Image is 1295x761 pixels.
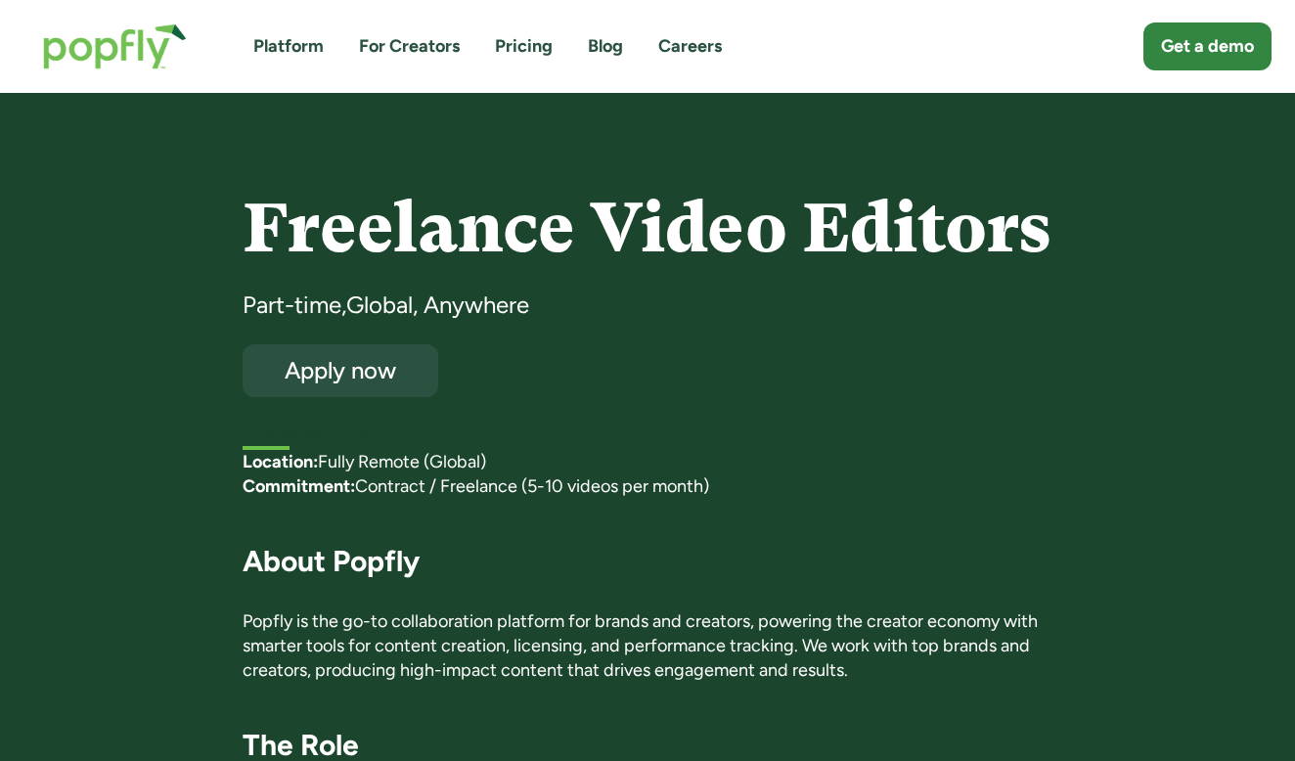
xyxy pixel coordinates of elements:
[243,475,355,497] strong: Commitment:
[1143,22,1272,70] a: Get a demo
[588,34,623,59] a: Blog
[243,290,341,321] div: Part-time
[346,290,529,321] div: Global, Anywhere
[23,4,206,89] a: home
[359,34,460,59] a: For Creators
[243,609,1053,684] p: Popfly is the go-to collaboration platform for brands and creators, powering the creator economy ...
[243,344,438,397] a: Apply now
[260,358,421,382] div: Apply now
[253,34,324,59] a: Platform
[243,543,420,579] strong: About Popfly
[341,290,346,321] div: ,
[243,451,318,472] strong: Location:
[658,34,722,59] a: Careers
[243,450,1053,499] p: ‍ Fully Remote (Global) Contract / Freelance (5-10 videos per month)
[495,34,553,59] a: Pricing
[243,191,1053,266] h4: Freelance Video Editors
[243,421,332,445] h5: First listed:
[349,421,1053,445] div: [DATE]
[1161,34,1254,59] div: Get a demo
